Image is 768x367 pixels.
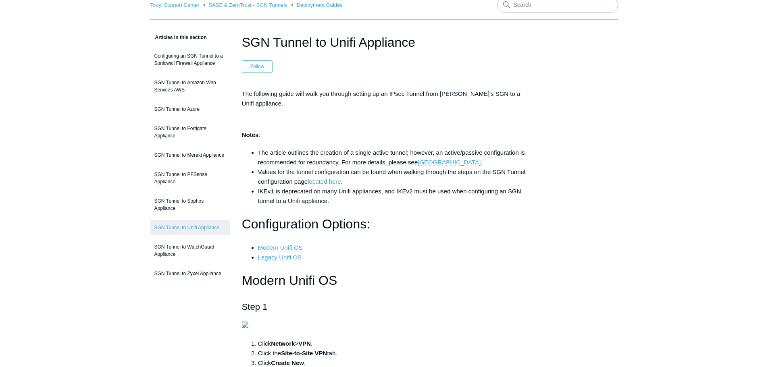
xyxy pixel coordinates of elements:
[150,193,230,216] a: SGN Tunnel to Sophos Appliance
[281,350,327,357] strong: Site-to-Site VPN
[258,339,527,348] li: Click > .
[258,148,527,167] li: The article outlines the creation of a single active tunnel; however, an active/passive configura...
[271,340,295,347] strong: Network
[150,35,207,40] span: Articles in this section
[258,187,527,206] li: IKEv1 is deprecated on many Unifi appliances, and IKEv2 must be used when configuring an SGN tunn...
[271,359,304,366] strong: Create New
[308,178,341,185] a: located here
[242,33,527,52] h1: SGN Tunnel to Unifi Appliance
[150,121,230,143] a: SGN Tunnel to Fortigate Appliance
[418,159,481,166] a: [GEOGRAPHIC_DATA]
[289,2,342,8] li: Deployment Guides
[150,2,200,8] a: Todyl Support Center
[150,2,201,8] li: Todyl Support Center
[258,244,303,251] a: Modern Unifi OS
[208,2,287,8] a: SASE & ZeroTrust - SGN Tunnels
[150,102,230,117] a: SGN Tunnel to Azure
[150,48,230,71] a: Configuring an SGN Tunnel to a Sonicwall Firewall Appliance
[242,321,248,328] img: 35424763984659
[201,2,289,8] li: SASE & ZeroTrust - SGN Tunnels
[242,300,527,314] h2: Step 1
[242,60,273,73] button: Follow Article
[242,270,527,291] h1: Modern Unifi OS
[242,214,527,234] h1: Configuration Options:
[150,239,230,262] a: SGN Tunnel to WatchGuard Appliance
[258,348,527,358] li: Click the tab.
[297,2,343,8] a: Deployment Guides
[258,167,527,187] li: Values for the tunnel configuration can be found when walking through the steps on the SGN Tunnel...
[242,130,527,140] p: :
[258,254,302,261] a: Legacy Unifi OS
[150,167,230,189] a: SGN Tunnel to PFSense Appliance
[242,131,259,138] strong: Notes
[150,266,230,281] a: SGN Tunnel to Zyxel Appliance
[298,340,311,347] strong: VPN
[150,147,230,163] a: SGN Tunnel to Meraki Appliance
[242,89,527,108] p: The following guide will walk you through setting up an IPsec Tunnel from [PERSON_NAME]'s SGN to ...
[150,220,230,235] a: SGN Tunnel to Unifi Appliance
[150,75,230,97] a: SGN Tunnel to Amazon Web Services AWS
